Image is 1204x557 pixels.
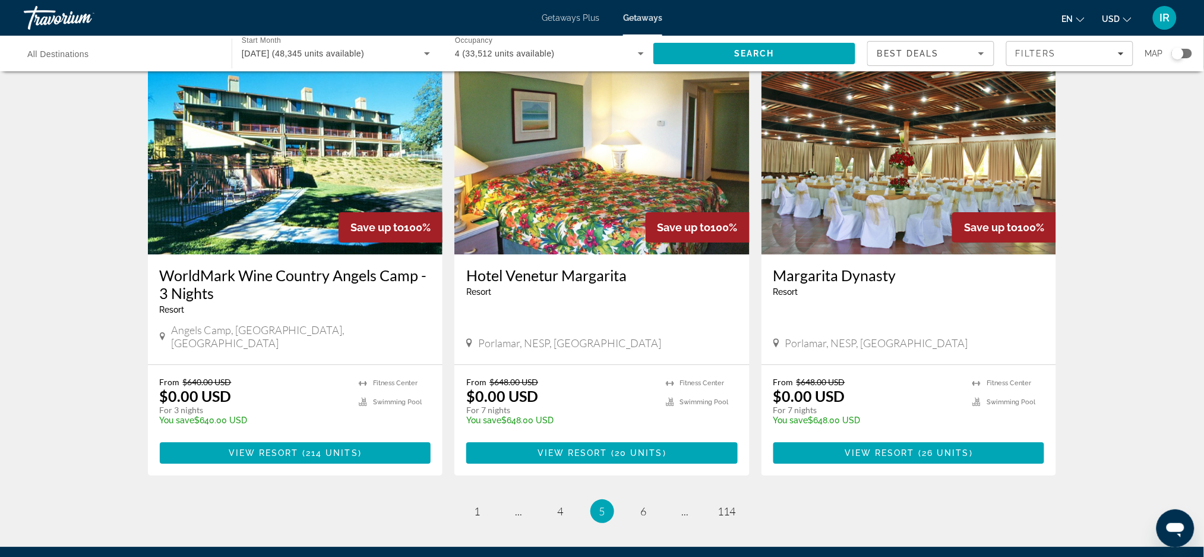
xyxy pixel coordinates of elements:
[773,287,798,297] span: Resort
[466,377,486,387] span: From
[339,212,443,243] div: 100%
[466,442,738,464] button: View Resort(20 units)
[475,505,481,518] span: 1
[160,442,431,464] button: View Resort(214 units)
[964,221,1017,234] span: Save up to
[785,336,968,350] span: Porlamar, NESP, [GEOGRAPHIC_DATA]
[160,305,185,314] span: Resort
[24,2,143,33] a: Travorium
[242,37,281,45] span: Start Month
[466,405,654,416] p: For 7 nights
[478,336,661,350] span: Porlamar, NESP, [GEOGRAPHIC_DATA]
[952,212,1056,243] div: 100%
[641,505,647,518] span: 6
[1102,14,1120,24] span: USD
[615,448,663,458] span: 20 units
[350,221,404,234] span: Save up to
[773,416,961,425] p: $648.00 USD
[922,448,969,458] span: 26 units
[1062,14,1073,24] span: en
[682,505,689,518] span: ...
[658,221,711,234] span: Save up to
[773,377,794,387] span: From
[455,49,555,58] span: 4 (33,512 units available)
[773,387,845,405] p: $0.00 USD
[1016,49,1056,58] span: Filters
[1160,12,1170,24] span: IR
[27,47,216,61] input: Select destination
[160,377,180,387] span: From
[466,266,738,284] a: Hotel Venetur Margarita
[538,448,608,458] span: View Resort
[466,387,538,405] p: $0.00 USD
[1102,10,1132,27] button: Change currency
[877,46,984,61] mat-select: Sort by
[773,405,961,416] p: For 7 nights
[466,416,654,425] p: $648.00 USD
[797,377,845,387] span: $648.00 USD
[160,416,347,425] p: $640.00 USD
[1062,10,1085,27] button: Change language
[516,505,523,518] span: ...
[466,287,491,297] span: Resort
[608,448,666,458] span: ( )
[1145,45,1163,62] span: Map
[1149,5,1180,30] button: User Menu
[183,377,232,387] span: $640.00 USD
[229,448,299,458] span: View Resort
[242,49,364,58] span: [DATE] (48,345 units available)
[160,387,232,405] p: $0.00 USD
[299,448,362,458] span: ( )
[1156,509,1194,547] iframe: Button to launch messaging window
[148,64,443,254] img: WorldMark Wine Country Angels Camp - 3 Nights
[455,37,492,45] span: Occupancy
[160,416,195,425] span: You save
[454,64,750,254] img: Hotel Venetur Margarita
[915,448,973,458] span: ( )
[680,398,729,406] span: Swimming Pool
[623,13,662,23] a: Getaways
[466,416,501,425] span: You save
[653,43,855,64] button: Search
[542,13,599,23] a: Getaways Plus
[773,442,1045,464] button: View Resort(26 units)
[373,379,418,387] span: Fitness Center
[761,64,1057,254] img: Margarita Dynasty
[845,448,915,458] span: View Resort
[1006,41,1133,66] button: Filters
[877,49,939,58] span: Best Deals
[680,379,725,387] span: Fitness Center
[171,323,431,350] span: Angels Camp, [GEOGRAPHIC_DATA], [GEOGRAPHIC_DATA]
[148,499,1057,523] nav: Pagination
[773,266,1045,284] a: Margarita Dynasty
[27,49,89,59] span: All Destinations
[558,505,564,518] span: 4
[773,416,808,425] span: You save
[718,505,736,518] span: 114
[160,266,431,302] a: WorldMark Wine Country Angels Camp - 3 Nights
[489,377,538,387] span: $648.00 USD
[987,379,1031,387] span: Fitness Center
[987,398,1035,406] span: Swimming Pool
[599,505,605,518] span: 5
[734,49,775,58] span: Search
[306,448,358,458] span: 214 units
[160,405,347,416] p: For 3 nights
[646,212,750,243] div: 100%
[373,398,422,406] span: Swimming Pool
